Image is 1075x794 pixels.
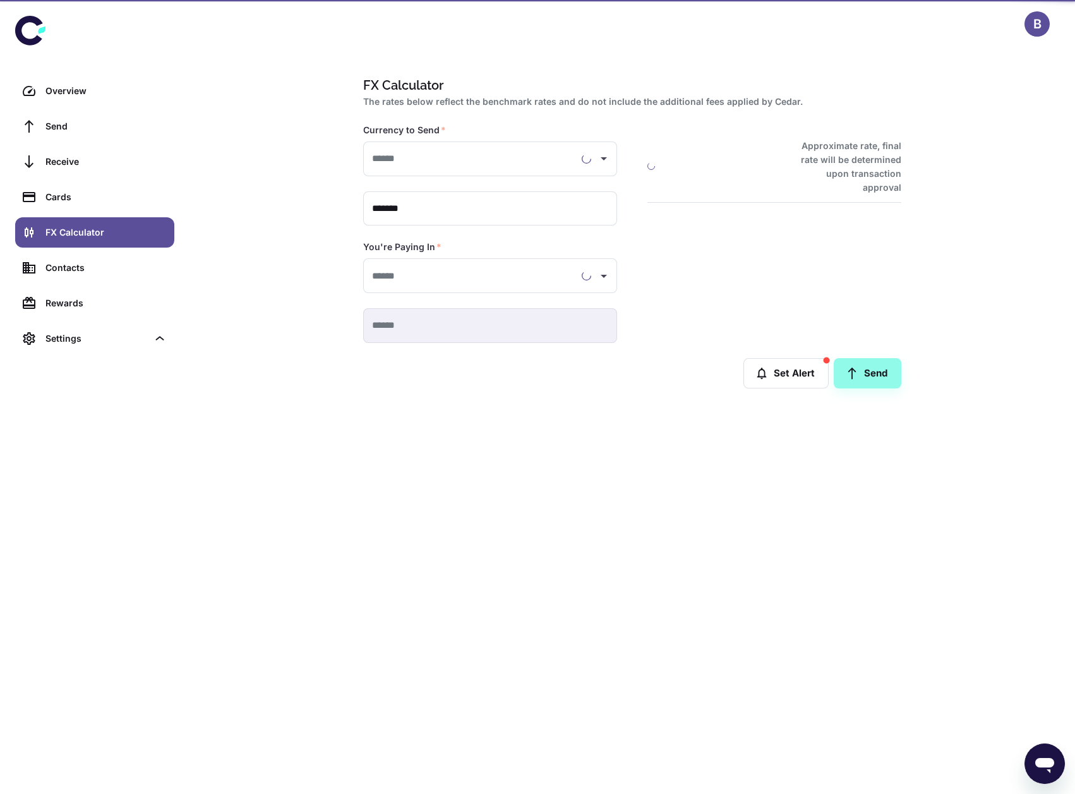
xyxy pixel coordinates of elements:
h1: FX Calculator [363,76,896,95]
div: Cards [45,190,167,204]
label: Currency to Send [363,124,446,136]
a: Cards [15,182,174,212]
a: Send [834,358,901,388]
a: Receive [15,147,174,177]
a: Send [15,111,174,141]
label: You're Paying In [363,241,441,253]
a: Overview [15,76,174,106]
button: Open [595,150,613,167]
button: Set Alert [743,358,829,388]
a: Contacts [15,253,174,283]
button: Open [595,267,613,285]
div: Contacts [45,261,167,275]
div: Settings [45,332,148,346]
div: Overview [45,84,167,98]
a: Rewards [15,288,174,318]
div: Settings [15,323,174,354]
div: Rewards [45,296,167,310]
button: B [1024,11,1050,37]
a: FX Calculator [15,217,174,248]
div: FX Calculator [45,226,167,239]
h6: Approximate rate, final rate will be determined upon transaction approval [787,139,901,195]
iframe: Button to launch messaging window [1024,743,1065,784]
div: Receive [45,155,167,169]
div: Send [45,119,167,133]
